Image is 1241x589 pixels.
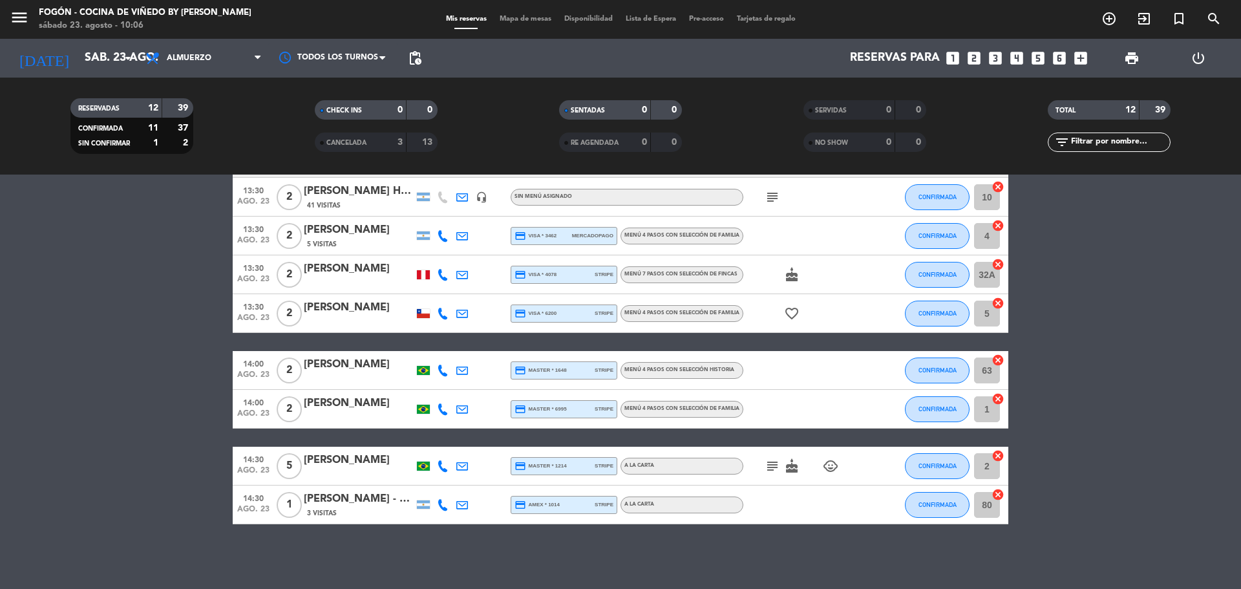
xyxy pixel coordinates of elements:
span: 2 [277,262,302,288]
strong: 1 [153,138,158,147]
i: credit_card [514,365,526,376]
i: power_settings_new [1191,50,1206,66]
i: search [1206,11,1222,27]
span: visa * 3462 [514,230,557,242]
span: SERVIDAS [815,107,847,114]
span: SENTADAS [571,107,605,114]
strong: 0 [672,138,679,147]
strong: 0 [916,105,924,114]
span: Menú 4 Pasos con selección de familia [624,406,739,411]
i: looks_6 [1051,50,1068,67]
div: [PERSON_NAME] [304,452,414,469]
strong: 0 [916,138,924,147]
span: Pre-acceso [683,16,730,23]
span: ago. 23 [237,505,270,520]
i: looks_3 [987,50,1004,67]
i: cancel [992,488,1004,501]
span: ago. 23 [237,275,270,290]
span: pending_actions [407,50,423,66]
span: ago. 23 [237,409,270,424]
i: cake [784,458,800,474]
div: [PERSON_NAME] [304,299,414,316]
span: 14:30 [237,490,270,505]
span: Disponibilidad [558,16,619,23]
i: subject [765,189,780,205]
span: 13:30 [237,221,270,236]
i: cancel [992,449,1004,462]
span: visa * 4078 [514,269,557,281]
i: cake [784,267,800,283]
span: Menú 7 pasos con selección de Fincas [624,272,737,277]
i: credit_card [514,499,526,511]
span: RE AGENDADA [571,140,619,146]
span: 2 [277,184,302,210]
strong: 0 [427,105,435,114]
span: ago. 23 [237,370,270,385]
span: stripe [595,270,613,279]
span: NO SHOW [815,140,848,146]
span: 2 [277,358,302,383]
span: 13:30 [237,182,270,197]
span: stripe [595,366,613,374]
i: subject [765,458,780,474]
span: 41 Visitas [307,200,341,211]
span: TOTAL [1055,107,1076,114]
span: Almuerzo [167,54,211,63]
i: headset_mic [476,191,487,203]
i: looks_one [944,50,961,67]
span: ago. 23 [237,236,270,251]
span: master * 1648 [514,365,567,376]
strong: 12 [1125,105,1136,114]
span: Mapa de mesas [493,16,558,23]
span: CONFIRMADA [918,232,957,239]
i: exit_to_app [1136,11,1152,27]
i: menu [10,8,29,27]
div: [PERSON_NAME] [304,356,414,373]
span: 3 Visitas [307,508,337,519]
i: looks_two [966,50,982,67]
i: credit_card [514,460,526,472]
i: cancel [992,219,1004,232]
strong: 3 [398,138,403,147]
span: 5 Visitas [307,239,337,250]
div: [PERSON_NAME] Holidays [304,183,414,200]
span: ago. 23 [237,197,270,212]
span: 14:00 [237,394,270,409]
div: Fogón - Cocina de viñedo by [PERSON_NAME] [39,6,251,19]
span: 2 [277,223,302,249]
span: mercadopago [572,231,613,240]
i: looks_4 [1008,50,1025,67]
div: [PERSON_NAME] [304,261,414,277]
i: credit_card [514,403,526,415]
span: 2 [277,396,302,422]
i: add_circle_outline [1101,11,1117,27]
span: amex * 1014 [514,499,560,511]
span: 2 [277,301,302,327]
strong: 37 [178,123,191,133]
span: Menú 4 Pasos con selección de familia [624,310,739,316]
div: [PERSON_NAME] [304,395,414,412]
strong: 13 [422,138,435,147]
strong: 39 [178,103,191,112]
span: stripe [595,462,613,470]
i: add_box [1072,50,1089,67]
span: RESERVADAS [78,105,120,112]
span: CONFIRMADA [78,125,123,132]
i: cancel [992,297,1004,310]
span: Reservas para [850,52,940,65]
i: [DATE] [10,44,78,72]
span: CONFIRMADA [918,405,957,412]
i: cancel [992,180,1004,193]
span: 5 [277,453,302,479]
span: print [1124,50,1140,66]
strong: 12 [148,103,158,112]
span: SIN CONFIRMAR [78,140,130,147]
i: child_care [823,458,838,474]
span: Mis reservas [440,16,493,23]
strong: 11 [148,123,158,133]
span: master * 6995 [514,403,567,415]
i: credit_card [514,308,526,319]
strong: 0 [886,105,891,114]
span: stripe [595,405,613,413]
strong: 0 [398,105,403,114]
